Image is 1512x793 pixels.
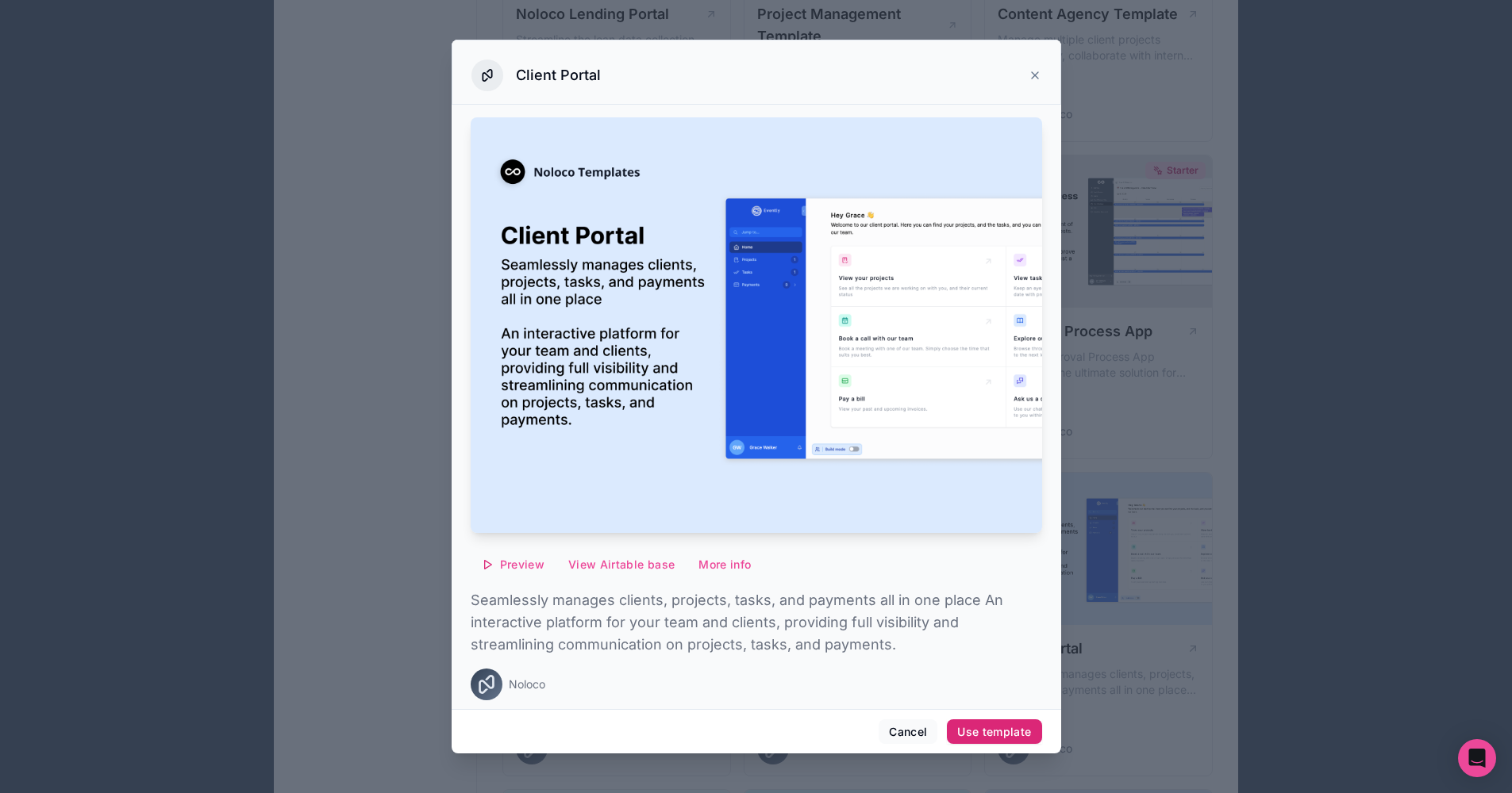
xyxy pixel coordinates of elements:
[471,117,1042,533] img: Client Portal
[471,589,1042,656] p: Seamlessly manages clients, projects, tasks, and payments all in one place An interactive platfor...
[688,552,761,577] button: More info
[509,676,545,692] span: Noloco
[1458,739,1496,777] div: Open Intercom Messenger
[947,719,1041,745] button: Use template
[516,66,601,85] h3: Client Portal
[471,552,555,577] button: Preview
[558,552,685,577] button: View Airtable base
[879,719,937,745] button: Cancel
[500,557,544,572] span: Preview
[957,725,1031,739] div: Use template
